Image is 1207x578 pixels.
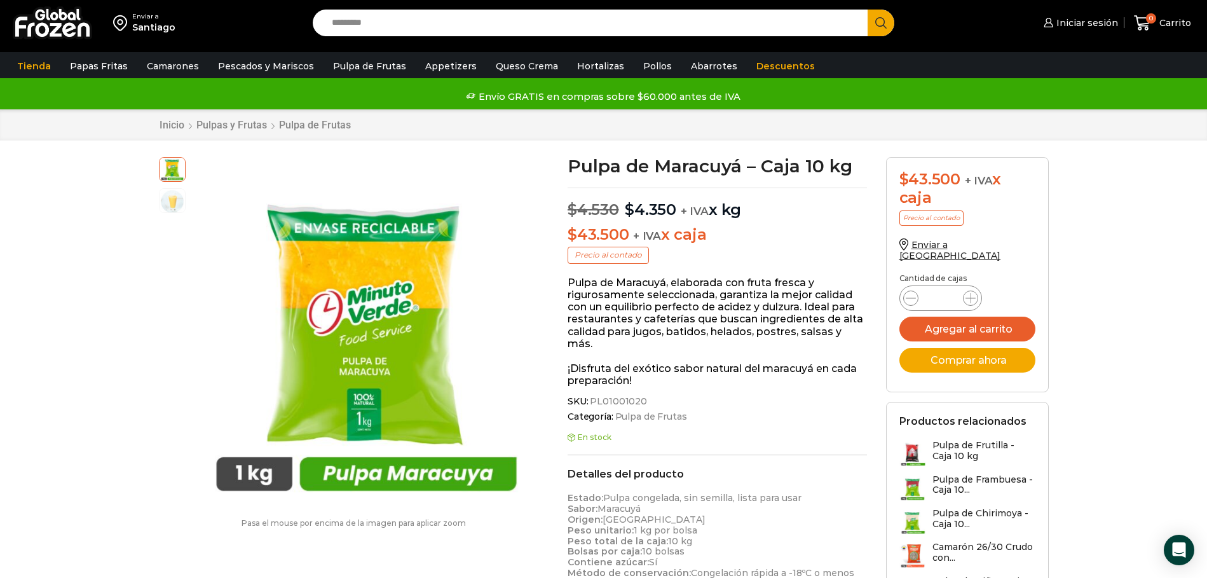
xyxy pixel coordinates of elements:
[568,157,867,175] h1: Pulpa de Maracuyá – Caja 10 kg
[588,396,647,407] span: PL01001020
[1131,8,1194,38] a: 0 Carrito
[568,225,577,244] span: $
[568,225,629,244] bdi: 43.500
[637,54,678,78] a: Pollos
[932,542,1035,563] h3: Camarón 26/30 Crudo con...
[140,54,205,78] a: Camarones
[568,200,577,219] span: $
[568,492,603,504] strong: Estado:
[899,170,960,188] bdi: 43.500
[64,54,134,78] a: Papas Fritas
[929,289,953,307] input: Product quantity
[568,226,867,244] p: x caja
[568,503,597,514] strong: Sabor:
[932,440,1035,462] h3: Pulpa de Frutilla - Caja 10 kg
[160,189,185,214] span: jugo-mango
[132,12,175,21] div: Enviar a
[278,119,351,131] a: Pulpa de Frutas
[132,21,175,34] div: Santiago
[899,239,1001,261] a: Enviar a [GEOGRAPHIC_DATA]
[212,54,320,78] a: Pescados y Mariscos
[899,317,1035,341] button: Agregar al carrito
[868,10,894,36] button: Search button
[899,415,1026,427] h2: Productos relacionados
[568,468,867,480] h2: Detalles del producto
[568,556,649,568] strong: Contiene azúcar:
[932,474,1035,496] h3: Pulpa de Frambuesa - Caja 10...
[681,205,709,217] span: + IVA
[613,411,687,422] a: Pulpa de Frutas
[196,119,268,131] a: Pulpas y Frutas
[899,440,1035,467] a: Pulpa de Frutilla - Caja 10 kg
[568,433,867,442] p: En stock
[899,348,1035,373] button: Comprar ahora
[899,508,1035,535] a: Pulpa de Chirimoya - Caja 10...
[568,247,649,263] p: Precio al contado
[1040,10,1118,36] a: Iniciar sesión
[568,396,867,407] span: SKU:
[159,119,185,131] a: Inicio
[899,474,1035,502] a: Pulpa de Frambuesa - Caja 10...
[568,200,619,219] bdi: 4.530
[571,54,631,78] a: Hortalizas
[568,188,867,219] p: x kg
[568,362,867,387] p: ¡Disfruta del exótico sabor natural del maracuyá en cada preparación!
[327,54,413,78] a: Pulpa de Frutas
[625,200,676,219] bdi: 4.350
[113,12,132,34] img: address-field-icon.svg
[489,54,564,78] a: Queso Crema
[899,274,1035,283] p: Cantidad de cajas
[159,519,549,528] p: Pasa el mouse por encima de la imagen para aplicar zoom
[965,174,993,187] span: + IVA
[633,230,661,242] span: + IVA
[568,525,634,536] strong: Peso unitario:
[568,514,603,525] strong: Origen:
[568,546,642,557] strong: Bolsas por caja:
[899,210,964,226] p: Precio al contado
[899,170,909,188] span: $
[160,156,185,181] span: pulpa-maracuya
[899,170,1035,207] div: x caja
[568,535,668,547] strong: Peso total de la caja:
[1156,17,1191,29] span: Carrito
[419,54,483,78] a: Appetizers
[625,200,634,219] span: $
[899,542,1035,569] a: Camarón 26/30 Crudo con...
[685,54,744,78] a: Abarrotes
[159,119,351,131] nav: Breadcrumb
[932,508,1035,530] h3: Pulpa de Chirimoya - Caja 10...
[568,277,867,350] p: Pulpa de Maracuyá, elaborada con fruta fresca y rigurosamente seleccionada, garantiza la mejor ca...
[1164,535,1194,565] div: Open Intercom Messenger
[11,54,57,78] a: Tienda
[1146,13,1156,24] span: 0
[1053,17,1118,29] span: Iniciar sesión
[750,54,821,78] a: Descuentos
[568,411,867,422] span: Categoría:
